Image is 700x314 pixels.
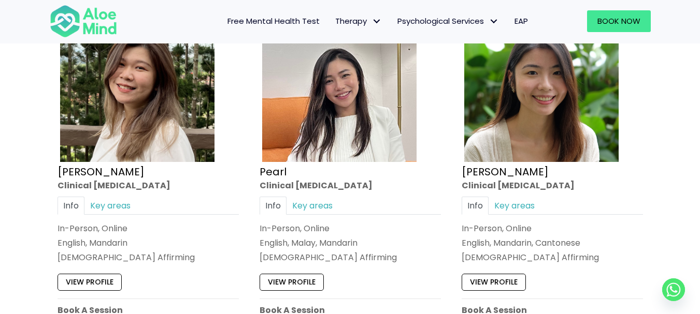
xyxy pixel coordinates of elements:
a: View profile [462,274,526,291]
span: Free Mental Health Test [227,16,320,26]
a: Book Now [587,10,651,32]
div: [DEMOGRAPHIC_DATA] Affirming [58,252,239,264]
span: Therapy: submenu [369,14,384,29]
div: Clinical [MEDICAL_DATA] [58,180,239,191]
a: View profile [260,274,324,291]
a: EAP [507,10,536,32]
a: View profile [58,274,122,291]
div: [DEMOGRAPHIC_DATA] Affirming [260,252,441,264]
div: [DEMOGRAPHIC_DATA] Affirming [462,252,643,264]
img: Kelly Clinical Psychologist [60,8,215,162]
img: Pearl photo [262,8,417,162]
div: Clinical [MEDICAL_DATA] [260,180,441,191]
span: Psychological Services: submenu [487,14,502,29]
div: In-Person, Online [462,222,643,234]
a: [PERSON_NAME] [58,165,145,179]
span: Book Now [597,16,640,26]
p: English, Mandarin [58,237,239,249]
a: TherapyTherapy: submenu [327,10,390,32]
img: Peggy Clin Psych [464,8,619,162]
img: Aloe mind Logo [50,4,117,38]
a: Info [462,197,489,215]
span: EAP [515,16,528,26]
a: Key areas [489,197,540,215]
a: Free Mental Health Test [220,10,327,32]
a: Psychological ServicesPsychological Services: submenu [390,10,507,32]
div: In-Person, Online [260,222,441,234]
a: Key areas [84,197,136,215]
p: English, Mandarin, Cantonese [462,237,643,249]
a: Pearl [260,165,287,179]
span: Psychological Services [397,16,499,26]
p: English, Malay, Mandarin [260,237,441,249]
a: Info [58,197,84,215]
a: Key areas [287,197,338,215]
div: In-Person, Online [58,222,239,234]
a: Whatsapp [662,278,685,301]
div: Clinical [MEDICAL_DATA] [462,180,643,191]
span: Therapy [335,16,382,26]
a: Info [260,197,287,215]
a: [PERSON_NAME] [462,165,549,179]
nav: Menu [131,10,536,32]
